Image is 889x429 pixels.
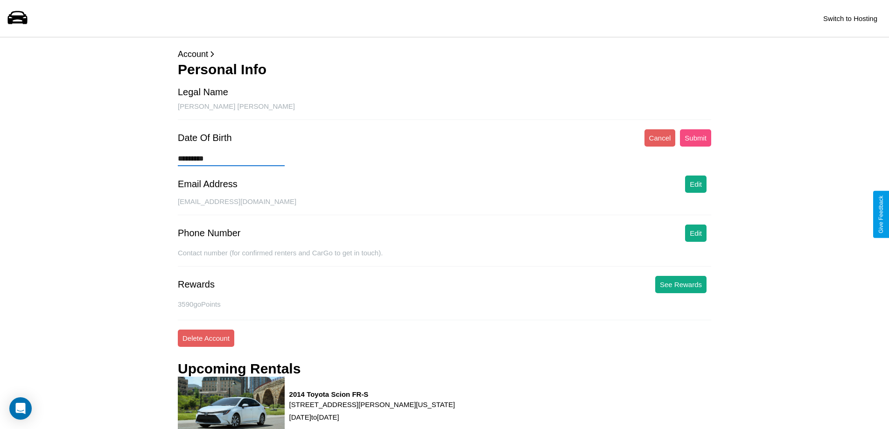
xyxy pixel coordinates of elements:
[178,62,711,77] h3: Personal Info
[819,10,882,27] button: Switch to Hosting
[289,390,455,398] h3: 2014 Toyota Scion FR-S
[680,129,711,147] button: Submit
[178,249,711,267] div: Contact number (for confirmed renters and CarGo to get in touch).
[178,279,215,290] div: Rewards
[878,196,884,233] div: Give Feedback
[178,330,234,347] button: Delete Account
[178,361,301,377] h3: Upcoming Rentals
[685,225,707,242] button: Edit
[289,398,455,411] p: [STREET_ADDRESS][PERSON_NAME][US_STATE]
[655,276,707,293] button: See Rewards
[178,102,711,120] div: [PERSON_NAME] [PERSON_NAME]
[178,87,228,98] div: Legal Name
[644,129,676,147] button: Cancel
[178,197,711,215] div: [EMAIL_ADDRESS][DOMAIN_NAME]
[178,133,232,143] div: Date Of Birth
[9,397,32,420] div: Open Intercom Messenger
[289,411,455,423] p: [DATE] to [DATE]
[178,228,241,239] div: Phone Number
[178,47,711,62] p: Account
[178,179,238,190] div: Email Address
[685,176,707,193] button: Edit
[178,298,711,310] p: 3590 goPoints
